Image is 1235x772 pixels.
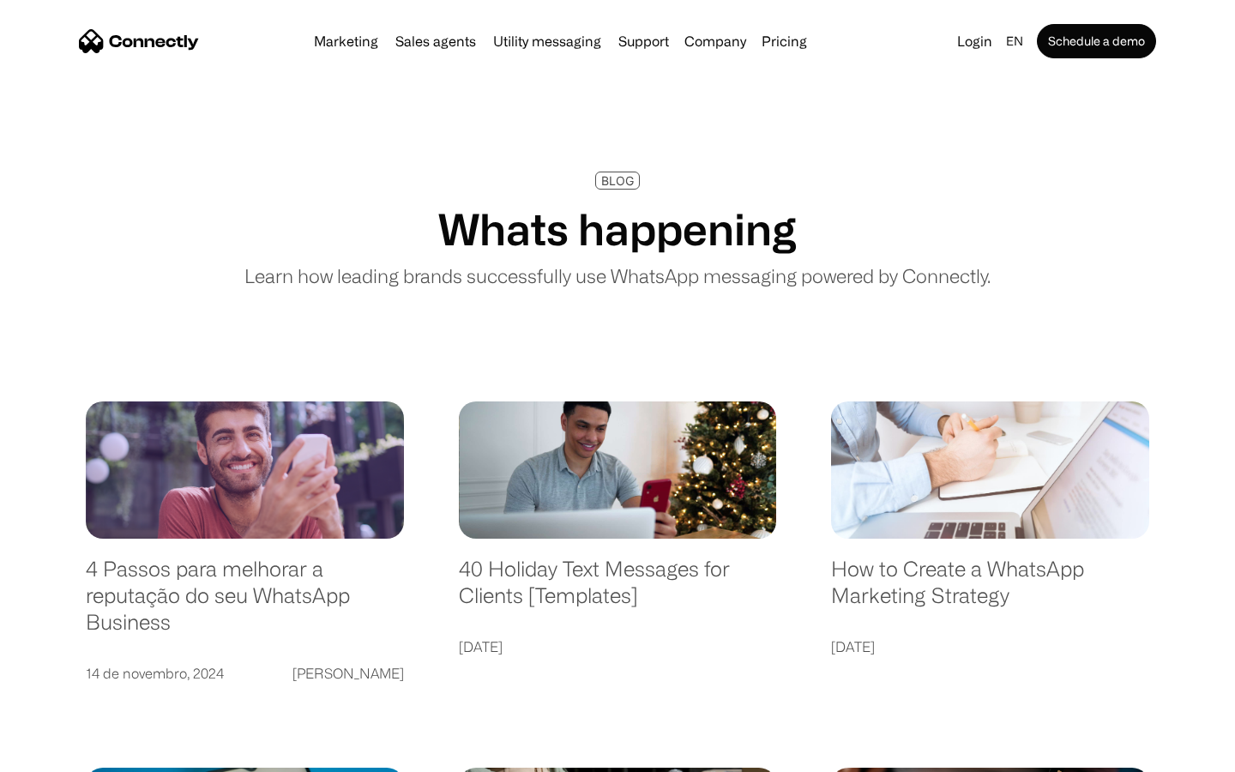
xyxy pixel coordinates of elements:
a: How to Create a WhatsApp Marketing Strategy [831,556,1149,625]
div: [DATE] [459,635,503,659]
div: [PERSON_NAME] [292,661,404,685]
div: 14 de novembro, 2024 [86,661,224,685]
a: Utility messaging [486,34,608,48]
a: Login [950,29,999,53]
a: 4 Passos para melhorar a reputação do seu WhatsApp Business [86,556,404,652]
a: Marketing [307,34,385,48]
a: 40 Holiday Text Messages for Clients [Templates] [459,556,777,625]
h1: Whats happening [438,203,797,255]
div: Company [684,29,746,53]
div: [DATE] [831,635,875,659]
a: Sales agents [389,34,483,48]
aside: Language selected: English [17,742,103,766]
p: Learn how leading brands successfully use WhatsApp messaging powered by Connectly. [244,262,991,290]
div: en [1006,29,1023,53]
a: Support [611,34,676,48]
a: Schedule a demo [1037,24,1156,58]
ul: Language list [34,742,103,766]
a: Pricing [755,34,814,48]
div: BLOG [601,174,634,187]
